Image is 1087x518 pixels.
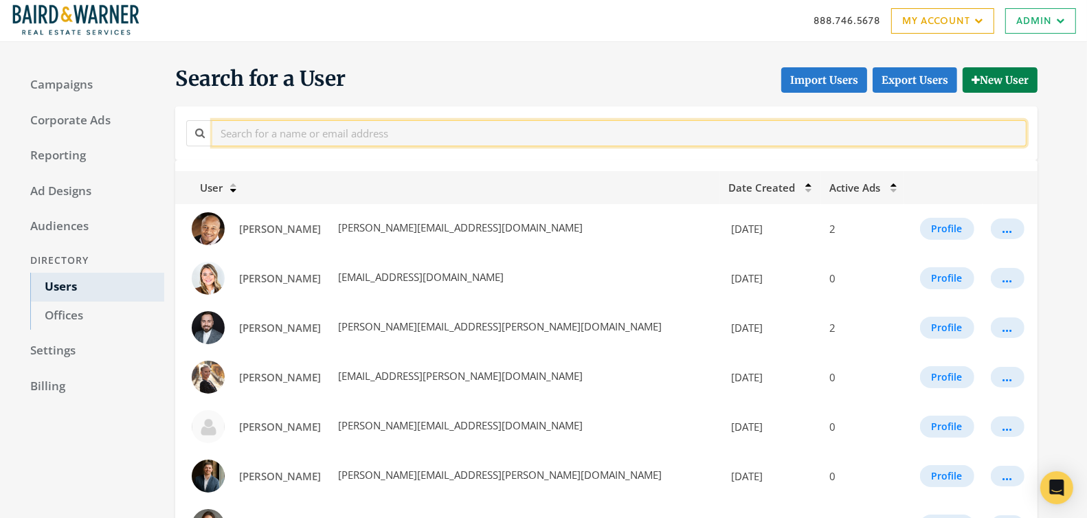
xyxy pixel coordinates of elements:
img: Abby Powell profile [192,262,225,295]
button: Profile [920,465,974,487]
span: [PERSON_NAME] [239,321,321,335]
td: 2 [821,204,904,254]
td: [DATE] [720,352,821,402]
img: Aaron Vanderbilt profile [192,212,225,245]
button: Profile [920,218,974,240]
span: [PERSON_NAME] [239,420,321,433]
a: Users [30,273,164,302]
a: Settings [16,337,164,365]
button: ... [991,466,1024,486]
button: New User [963,67,1038,93]
button: ... [991,218,1024,239]
td: 0 [821,254,904,303]
div: ... [1002,278,1013,279]
span: [PERSON_NAME][EMAIL_ADDRESS][PERSON_NAME][DOMAIN_NAME] [335,319,662,333]
button: ... [991,317,1024,338]
a: [PERSON_NAME] [230,266,330,291]
a: [PERSON_NAME] [230,216,330,242]
div: ... [1002,426,1013,427]
img: Adam Zagata profile [192,311,225,344]
div: ... [1002,475,1013,477]
button: Profile [920,267,974,289]
td: 0 [821,451,904,501]
i: Search for a name or email address [195,128,205,138]
button: ... [991,367,1024,387]
span: Search for a User [175,65,346,93]
a: [PERSON_NAME] [230,464,330,489]
a: Ad Designs [16,177,164,206]
td: 0 [821,402,904,451]
div: ... [1002,327,1013,328]
td: [DATE] [720,303,821,352]
input: Search for a name or email address [212,120,1027,146]
a: Corporate Ads [16,106,164,135]
span: [PERSON_NAME] [239,271,321,285]
span: [PERSON_NAME][EMAIL_ADDRESS][DOMAIN_NAME] [335,221,583,234]
td: 2 [821,303,904,352]
td: [DATE] [720,254,821,303]
a: Offices [30,302,164,330]
img: Adrian Garcia profile [192,460,225,493]
img: Addison Deitch profile [192,361,225,394]
button: ... [991,416,1024,437]
button: ... [991,268,1024,289]
button: Profile [920,366,974,388]
span: Active Ads [829,181,880,194]
div: ... [1002,228,1013,229]
a: [PERSON_NAME] [230,365,330,390]
td: [DATE] [720,402,821,451]
div: Open Intercom Messenger [1040,471,1073,504]
div: ... [1002,376,1013,378]
button: Profile [920,416,974,438]
a: [PERSON_NAME] [230,315,330,341]
a: Export Users [873,67,957,93]
a: Campaigns [16,71,164,100]
td: [DATE] [720,451,821,501]
a: Admin [1005,8,1076,34]
span: [PERSON_NAME] [239,370,321,384]
button: Import Users [781,67,867,93]
a: Billing [16,372,164,401]
a: My Account [891,8,994,34]
a: Reporting [16,142,164,170]
span: [EMAIL_ADDRESS][DOMAIN_NAME] [335,270,504,284]
button: Profile [920,317,974,339]
img: Adwerx [11,3,141,38]
span: [PERSON_NAME][EMAIL_ADDRESS][DOMAIN_NAME] [335,418,583,432]
td: [DATE] [720,204,821,254]
a: [PERSON_NAME] [230,414,330,440]
a: Audiences [16,212,164,241]
span: [EMAIL_ADDRESS][PERSON_NAME][DOMAIN_NAME] [335,369,583,383]
a: 888.746.5678 [814,13,880,27]
span: [PERSON_NAME] [239,222,321,236]
span: Date Created [728,181,795,194]
td: 0 [821,352,904,402]
span: User [183,181,223,194]
span: [PERSON_NAME][EMAIL_ADDRESS][PERSON_NAME][DOMAIN_NAME] [335,468,662,482]
div: Directory [16,248,164,273]
img: Adnan Khan Ghauri profile [192,410,225,443]
span: [PERSON_NAME] [239,469,321,483]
